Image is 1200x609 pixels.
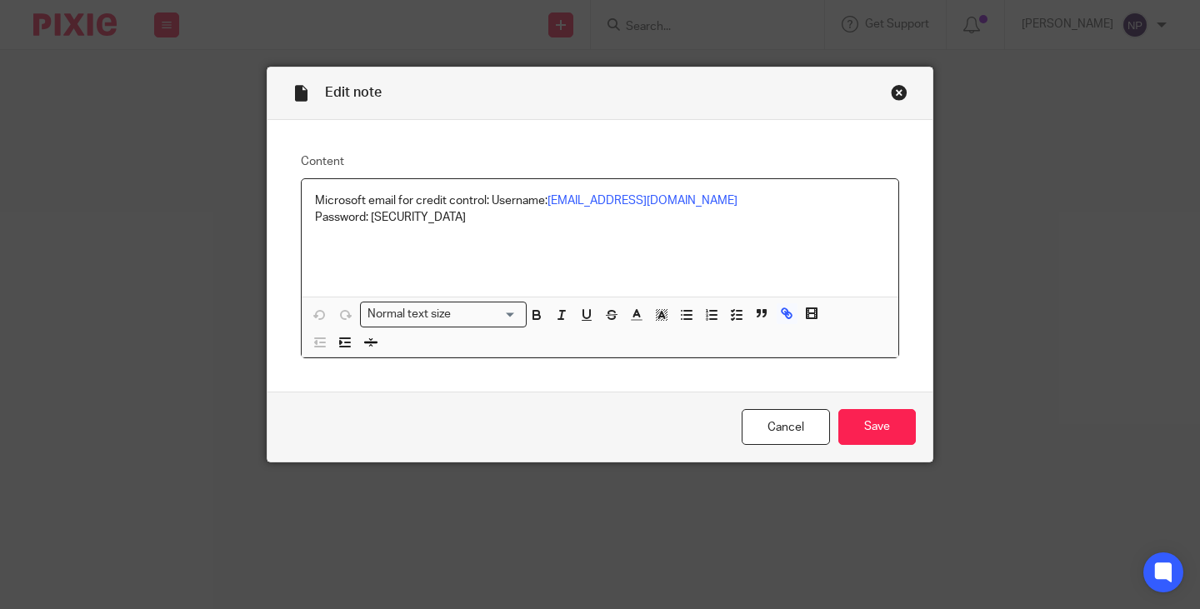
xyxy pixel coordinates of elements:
a: [EMAIL_ADDRESS][DOMAIN_NAME] [547,195,737,207]
p: Microsoft email for credit control: Username: [315,192,885,209]
div: Close this dialog window [891,84,907,101]
input: Save [838,409,916,445]
p: Password: [SECURITY_DATA] [315,209,885,226]
span: Normal text size [364,306,455,323]
label: Content [301,153,899,170]
span: Edit note [325,86,382,99]
a: Cancel [742,409,830,445]
div: Search for option [360,302,527,327]
input: Search for option [457,306,517,323]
